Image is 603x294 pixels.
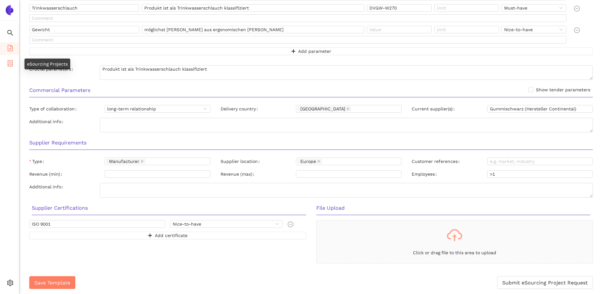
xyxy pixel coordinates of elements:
[447,227,462,243] span: cloud-upload
[533,86,593,93] span: Show tender parameters
[109,159,139,164] span: Manufacturer
[140,160,144,164] span: close
[29,4,139,12] input: Name
[106,159,145,164] span: Manufacturer
[412,157,462,165] label: Customer references
[4,5,15,15] img: Logo
[346,107,350,111] span: close
[100,118,593,132] textarea: Additional info
[317,249,593,256] p: Click or drag file to this area to upload
[412,170,439,178] label: Employees
[29,36,566,44] input: Comment
[412,105,457,113] label: Current supplier(s)
[7,27,13,40] span: search
[24,59,70,69] div: eSourcing Projects
[142,4,364,12] input: Details
[221,170,257,178] label: Revenue (max)
[7,277,13,290] span: setting
[29,47,593,55] button: plusAdd parameter
[221,157,262,165] label: Supplier location
[300,159,316,164] span: Europe
[298,106,351,111] span: Switzerland
[32,204,306,212] h3: Supplier Certifications
[296,170,401,178] input: Revenue (max)
[434,4,499,12] input: Unit
[100,183,593,198] textarea: Additional info
[317,160,320,164] span: close
[34,279,70,287] span: Save Template
[487,157,593,165] input: Customer references
[29,26,139,33] input: Name
[29,232,306,239] button: plusAdd certificate
[574,27,580,33] span: minus-circle
[504,4,564,11] span: Must-have
[29,118,66,125] label: Additional info
[504,26,564,33] span: Nice-to-have
[105,170,210,178] input: Revenue (min)
[155,232,188,239] span: Add certificate
[502,279,588,287] span: Submit eSourcing Project Request
[29,139,593,147] h3: Supplier Requirements
[298,159,322,164] span: Europe
[317,220,593,263] span: cloud-uploadClick or drag file to this area to upload
[29,86,593,94] h3: Commercial Parameters
[487,105,593,113] input: Current supplier(s)
[173,220,280,227] span: Nice-to-have
[497,276,593,289] button: Submit eSourcing Project Request
[574,6,580,11] span: minus-circle
[29,105,79,113] label: Type of collaboration
[142,26,364,33] input: Details
[487,170,593,178] input: Employees
[300,107,345,111] span: [GEOGRAPHIC_DATA]
[367,4,432,12] input: Value
[29,14,566,22] input: Comment
[367,26,432,33] input: Value
[29,157,46,165] label: Type
[107,105,208,112] span: long-term relationship
[298,48,331,55] span: Add parameter
[316,204,591,212] h3: File Upload
[148,233,152,238] span: plus
[29,276,75,289] button: Save Template
[288,221,293,227] span: minus-circle
[291,49,296,54] span: plus
[29,170,65,178] label: Revenue (min)
[29,220,165,228] input: Name, e.g. ISO 9001 or RoHS
[434,26,499,33] input: Unit
[221,105,260,113] label: Delivery country
[7,58,13,71] span: container
[29,183,66,191] label: Additional info
[7,43,13,55] span: file-add
[100,65,593,80] textarea: Crucial parameters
